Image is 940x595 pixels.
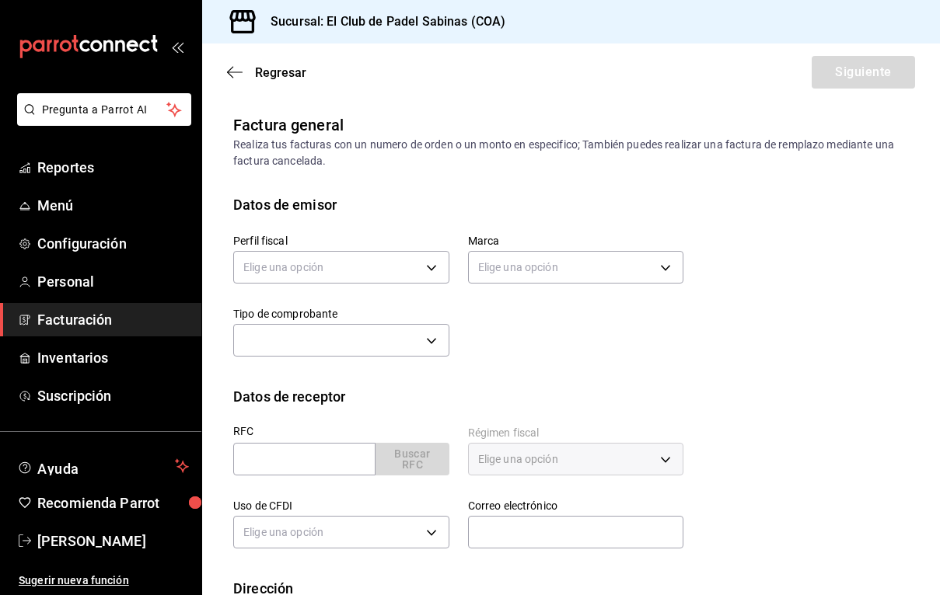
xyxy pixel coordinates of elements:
span: Sugerir nueva función [19,572,189,589]
a: Pregunta a Parrot AI [11,113,191,129]
button: Pregunta a Parrot AI [17,93,191,126]
span: Menú [37,195,189,216]
span: Facturación [37,309,189,330]
span: Personal [37,271,189,292]
label: Perfil fiscal [233,235,449,246]
div: Datos de emisor [233,194,337,215]
button: open_drawer_menu [171,40,183,53]
span: Ayuda [37,457,169,475]
label: Correo electrónico [468,500,684,511]
div: Realiza tus facturas con un numero de orden o un monto en especifico; También puedes realizar una... [233,137,909,169]
label: RFC [233,426,449,437]
label: Uso de CFDI [233,500,449,511]
span: Pregunta a Parrot AI [42,102,167,118]
span: Reportes [37,157,189,178]
div: Elige una opción [468,251,684,284]
div: Elige una opción [233,516,449,548]
label: Tipo de comprobante [233,308,449,319]
div: Elige una opción [233,251,449,284]
span: Inventarios [37,347,189,368]
button: Regresar [227,65,306,80]
span: Regresar [255,65,306,80]
div: Factura general [233,113,344,137]
span: Recomienda Parrot [37,492,189,513]
label: Régimen fiscal [468,427,684,438]
span: Suscripción [37,385,189,406]
div: Elige una opción [468,443,684,475]
h3: Sucursal: El Club de Padel Sabinas (COA) [258,12,505,31]
div: Datos de receptor [233,386,345,407]
label: Marca [468,235,684,246]
span: Configuración [37,233,189,254]
span: [PERSON_NAME] [37,531,189,552]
